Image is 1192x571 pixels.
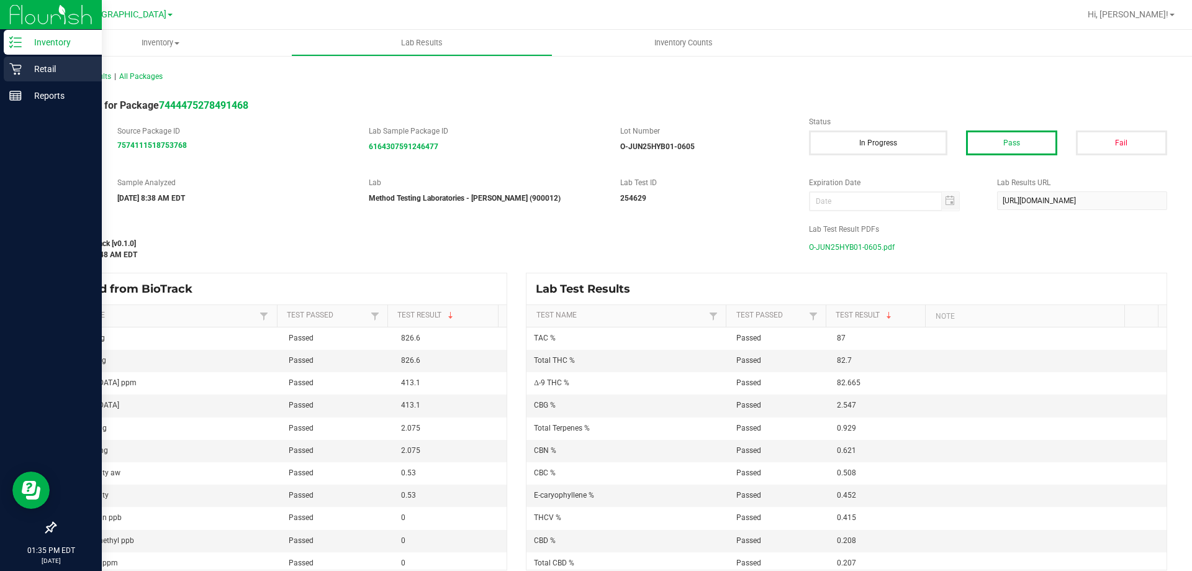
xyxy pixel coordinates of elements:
span: Passed [736,559,761,567]
a: Inventory Counts [553,30,814,56]
strong: 7574111518753768 [117,141,187,150]
inline-svg: Reports [9,89,22,102]
span: Total Terpenes % [534,424,590,432]
span: 0 [401,536,405,545]
span: CBN % [534,446,556,455]
span: Hi, [PERSON_NAME]! [1088,9,1168,19]
span: Passed [289,401,314,409]
label: Expiration Date [809,177,979,188]
a: Filter [368,308,382,324]
span: CBD % [534,536,556,545]
span: 826.6 [401,356,420,365]
span: Passed [289,378,314,387]
span: Lab Test Results [536,282,639,296]
button: In Progress [809,130,947,155]
span: 0.621 [837,446,856,455]
span: 0.53 [401,491,416,500]
a: Filter [256,308,271,324]
span: CBG % [534,401,556,409]
label: Source Package ID [117,126,350,137]
span: Passed [289,334,314,342]
span: Passed [736,513,761,522]
label: Lab Results URL [997,177,1167,188]
strong: O-JUN25HYB01-0605 [620,142,695,151]
span: Sortable [446,311,456,321]
a: Test NameSortable [65,311,256,321]
span: 2.075 [401,446,420,455]
span: 0.207 [837,559,856,567]
p: 01:35 PM EDT [6,545,96,556]
span: Passed [736,401,761,409]
span: Passed [736,378,761,387]
span: THCV % [534,513,561,522]
span: Total THC % [534,356,575,365]
span: Passed [289,424,314,432]
span: Lab Result for Package [55,99,248,111]
a: Test PassedSortable [736,311,806,321]
a: 7444475278491468 [159,99,248,111]
span: Passed [736,536,761,545]
span: 0.508 [837,468,856,477]
iframe: Resource center [12,472,50,509]
strong: 6164307591246477 [369,142,438,151]
span: Passed [736,468,761,477]
span: 0 [401,559,405,567]
span: Passed [289,356,314,365]
span: Passed [736,446,761,455]
span: 826.6 [401,334,420,342]
a: Filter [706,308,721,324]
a: Test PassedSortable [287,311,368,321]
span: Total CBD % [534,559,574,567]
span: 0.929 [837,424,856,432]
label: Lab [369,177,602,188]
span: 82.665 [837,378,860,387]
strong: 254629 [620,194,646,203]
span: Passed [289,513,314,522]
span: 413.1 [401,401,420,409]
inline-svg: Retail [9,63,22,75]
inline-svg: Inventory [9,36,22,48]
span: 82.7 [837,356,852,365]
a: Test ResultSortable [397,311,494,321]
span: [GEOGRAPHIC_DATA] [81,9,166,20]
span: Passed [736,334,761,342]
a: Filter [806,308,821,324]
a: Test NameSortable [536,311,706,321]
span: CBC % [534,468,556,477]
strong: [DATE] 8:38 AM EDT [117,194,185,203]
button: Pass [966,130,1057,155]
span: Passed [289,491,314,500]
span: 0.208 [837,536,856,545]
span: Inventory [30,37,291,48]
span: | [114,72,116,81]
span: 0.415 [837,513,856,522]
label: Last Modified [55,224,790,235]
span: TAC % [534,334,556,342]
label: Lab Test Result PDFs [809,224,1167,235]
span: 0 [401,513,405,522]
span: Inventory Counts [638,37,729,48]
label: Lot Number [620,126,790,137]
span: E-caryophyllene % [534,491,594,500]
span: All Packages [119,72,163,81]
span: Passed [736,356,761,365]
strong: Method Testing Laboratories - [PERSON_NAME] (900012) [369,194,561,203]
button: Fail [1076,130,1167,155]
label: Lab Sample Package ID [369,126,602,137]
span: Passed [736,491,761,500]
span: Passed [289,559,314,567]
span: 0.452 [837,491,856,500]
span: Passed [289,536,314,545]
span: Passed [289,468,314,477]
span: 413.1 [401,378,420,387]
p: Retail [22,62,96,76]
a: Inventory [30,30,291,56]
span: Lab Results [384,37,459,48]
label: Lab Test ID [620,177,790,188]
p: Reports [22,88,96,103]
span: 2.075 [401,424,420,432]
p: Inventory [22,35,96,50]
span: 87 [837,334,846,342]
label: Status [809,116,1167,127]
